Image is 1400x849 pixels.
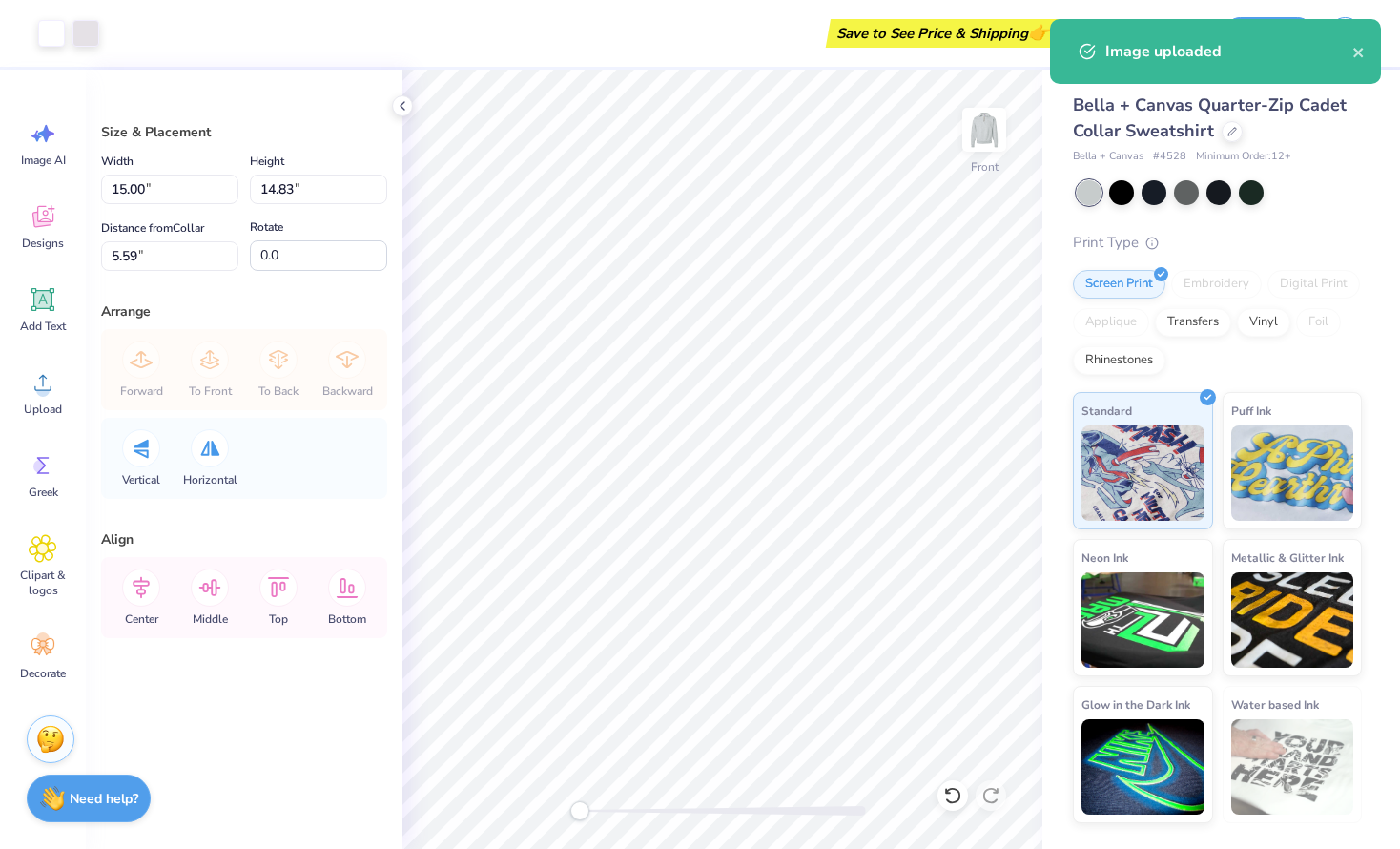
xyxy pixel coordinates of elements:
[250,150,284,173] label: Height
[70,790,138,808] strong: Need help?
[1267,270,1360,299] div: Digital Print
[1069,14,1209,52] input: Untitled Design
[1105,40,1352,63] div: Image uploaded
[1028,21,1049,44] span: 👉
[1296,308,1341,337] div: Foil
[269,611,288,627] span: Top
[1231,548,1344,568] span: Metallic & Glitter Ink
[101,529,387,549] div: Align
[1073,308,1149,337] div: Applique
[965,111,1003,149] img: Front
[11,568,74,598] span: Clipart & logos
[328,611,366,627] span: Bottom
[101,217,204,239] label: Distance from Collar
[1073,270,1165,299] div: Screen Print
[20,319,66,334] span: Add Text
[1073,149,1143,165] span: Bella + Canvas
[250,216,283,238] label: Rotate
[1231,572,1354,668] img: Metallic & Glitter Ink
[122,472,160,487] span: Vertical
[971,158,999,176] div: Front
[570,801,589,820] div: Accessibility label
[101,150,134,173] label: Width
[1153,149,1186,165] span: # 4528
[1081,548,1128,568] span: Neon Ink
[101,301,387,321] div: Arrange
[1352,40,1366,63] button: close
[831,19,1055,48] div: Save to See Price & Shipping
[1081,719,1204,815] img: Glow in the Dark Ink
[1231,694,1319,714] span: Water based Ink
[1081,694,1190,714] span: Glow in the Dark Ink
[193,611,228,627] span: Middle
[1231,425,1354,521] img: Puff Ink
[1081,572,1204,668] img: Neon Ink
[1155,308,1231,337] div: Transfers
[101,122,387,142] div: Size & Placement
[1081,425,1204,521] img: Standard
[1196,149,1291,165] span: Minimum Order: 12 +
[21,153,66,168] span: Image AI
[1081,401,1132,421] span: Standard
[1237,308,1290,337] div: Vinyl
[29,485,58,500] span: Greek
[125,611,158,627] span: Center
[1231,719,1354,815] img: Water based Ink
[1171,270,1262,299] div: Embroidery
[1073,232,1362,254] div: Print Type
[1073,346,1165,375] div: Rhinestones
[24,402,62,417] span: Upload
[20,666,66,681] span: Decorate
[22,236,64,251] span: Designs
[183,472,237,487] span: Horizontal
[1231,401,1271,421] span: Puff Ink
